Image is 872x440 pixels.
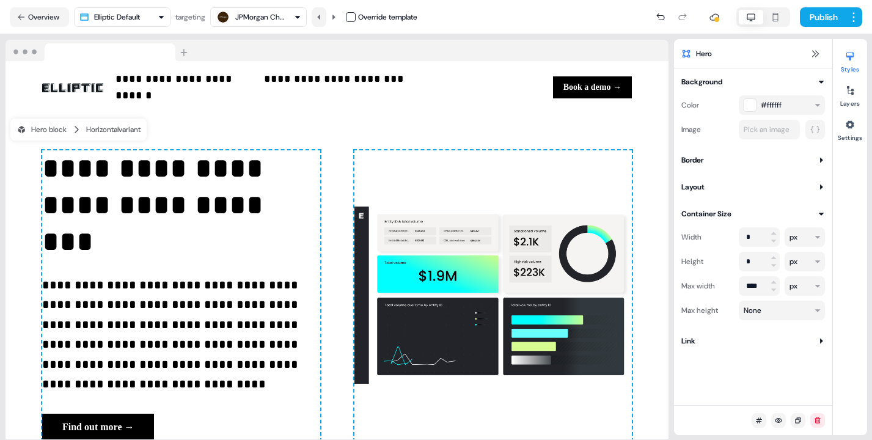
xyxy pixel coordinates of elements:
div: px [790,280,797,292]
div: Max height [681,301,734,320]
div: Border [681,154,703,166]
span: #ffffff [761,99,782,111]
div: Image [681,120,734,139]
div: Book a demo → [424,76,632,98]
button: Link [681,335,825,347]
div: Elliptic Default [94,11,140,23]
div: Link [681,335,695,347]
div: Hero block [16,123,67,136]
button: Book a demo → [553,76,632,98]
img: Image [42,83,103,92]
div: Horizontal variant [86,123,141,136]
div: Override template [358,11,417,23]
div: Container Size [681,208,731,220]
span: Hero [696,48,712,60]
button: Settings [833,115,867,142]
button: Pick an image [739,120,800,139]
button: Container Size [681,208,825,220]
button: Publish [800,7,845,27]
button: Overview [10,7,69,27]
img: Browser topbar [5,40,193,62]
div: px [790,231,797,243]
button: JPMorgan Chase & Co. [210,7,307,27]
button: Border [681,154,825,166]
div: None [744,304,761,317]
button: Layout [681,181,825,193]
button: Layers [833,81,867,108]
div: targeting [175,11,205,23]
button: Styles [833,46,867,73]
div: Width [681,227,734,247]
button: Background [681,76,825,88]
div: JPMorgan Chase & Co. [235,11,284,23]
div: Layout [681,181,705,193]
div: Pick an image [741,123,792,136]
div: Color [681,95,734,115]
div: Height [681,252,734,271]
div: px [790,255,797,268]
button: #ffffff [739,95,825,115]
div: Background [681,76,722,88]
div: Max width [681,276,734,296]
